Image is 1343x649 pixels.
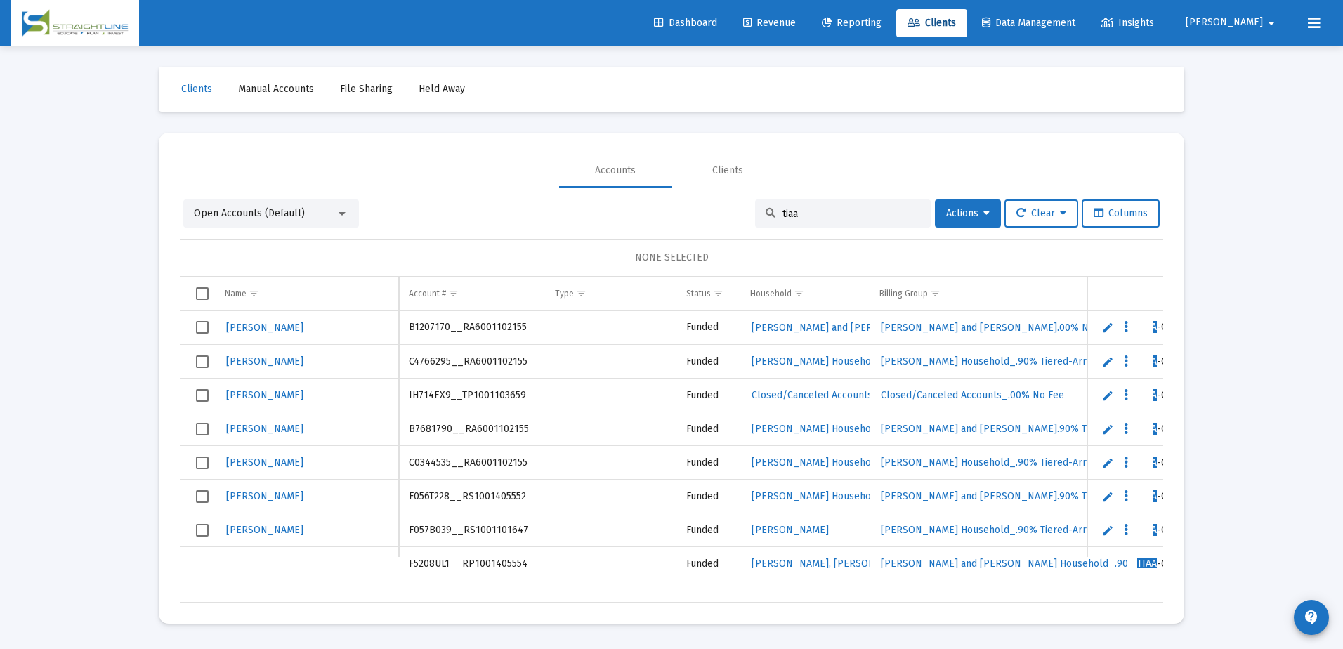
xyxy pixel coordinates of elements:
[982,17,1075,29] span: Data Management
[1090,9,1165,37] a: Insights
[419,83,465,95] span: Held Away
[879,452,1108,473] a: [PERSON_NAME] Household_.90% Tiered-Arrears
[196,490,209,503] div: Select row
[881,355,1106,367] span: [PERSON_NAME] Household_.90% Tiered-Arrears
[196,389,209,402] div: Select row
[196,423,209,435] div: Select row
[1101,490,1114,503] a: Edit
[750,486,882,506] a: [PERSON_NAME] Household
[249,288,259,299] span: Show filter options for column 'Name'
[22,9,129,37] img: Dashboard
[879,553,1207,574] a: [PERSON_NAME] and [PERSON_NAME] Household_.90% Tiered-Arrears
[194,207,305,219] span: Open Accounts (Default)
[881,490,1148,502] span: [PERSON_NAME] and [PERSON_NAME].90% Tiered-Arrears
[752,490,880,502] span: [PERSON_NAME] Household
[225,419,305,439] a: [PERSON_NAME]
[409,288,446,299] div: Account #
[686,523,731,537] div: Funded
[1101,423,1114,435] a: Edit
[1101,17,1154,29] span: Insights
[881,524,1106,536] span: [PERSON_NAME] Household_.90% Tiered-Arrears
[686,355,731,369] div: Funded
[226,423,303,435] span: [PERSON_NAME]
[225,288,247,299] div: Name
[399,379,545,412] td: IH714EX9__TP1001103659
[752,558,962,570] span: [PERSON_NAME], [PERSON_NAME] Household
[811,9,893,37] a: Reporting
[654,17,717,29] span: Dashboard
[225,351,305,372] a: [PERSON_NAME]
[686,557,731,571] div: Funded
[713,288,723,299] span: Show filter options for column 'Status'
[740,277,870,310] td: Column Household
[1263,9,1280,37] mat-icon: arrow_drop_down
[732,9,807,37] a: Revenue
[752,423,880,435] span: [PERSON_NAME] Household
[750,553,964,574] a: [PERSON_NAME], [PERSON_NAME] Household
[196,355,209,368] div: Select row
[215,277,399,310] td: Column Name
[399,547,545,581] td: F5208UL1__RP1001405554
[879,288,928,299] div: Billing Group
[595,164,636,178] div: Accounts
[545,277,676,310] td: Column Type
[225,317,305,338] a: [PERSON_NAME]
[750,419,882,439] a: [PERSON_NAME] Household
[226,322,303,334] span: [PERSON_NAME]
[196,524,209,537] div: Select row
[225,520,305,540] a: [PERSON_NAME]
[1137,558,1157,570] span: TIAA
[1004,199,1078,228] button: Clear
[1127,547,1207,581] td: -CREF
[226,389,303,401] span: [PERSON_NAME]
[946,207,990,219] span: Actions
[399,446,545,480] td: C0344535__RA6001102155
[750,520,830,540] a: [PERSON_NAME]
[686,422,731,436] div: Funded
[930,288,941,299] span: Show filter options for column 'Billing Group'
[686,288,711,299] div: Status
[686,456,731,470] div: Funded
[1101,524,1114,537] a: Edit
[1094,207,1148,219] span: Columns
[329,75,404,103] a: File Sharing
[170,75,223,103] a: Clients
[1101,355,1114,368] a: Edit
[879,351,1108,372] a: [PERSON_NAME] Household_.90% Tiered-Arrears
[879,419,1149,439] a: [PERSON_NAME] and [PERSON_NAME].90% Tiered-Arrears
[971,9,1087,37] a: Data Management
[881,457,1106,468] span: [PERSON_NAME] Household_.90% Tiered-Arrears
[879,520,1108,540] a: [PERSON_NAME] Household_.90% Tiered-Arrears
[407,75,476,103] a: Held Away
[1101,389,1114,402] a: Edit
[686,320,731,334] div: Funded
[686,490,731,504] div: Funded
[180,277,1163,603] div: Data grid
[1082,199,1160,228] button: Columns
[448,288,459,299] span: Show filter options for column 'Account #'
[908,17,956,29] span: Clients
[399,412,545,446] td: B7681790__RA6001102155
[225,452,305,473] a: [PERSON_NAME]
[879,317,1115,338] a: [PERSON_NAME] and [PERSON_NAME].00% No Fee
[399,513,545,547] td: F057B039__RS1001101647
[752,457,880,468] span: [PERSON_NAME] Household
[750,288,792,299] div: Household
[225,486,305,506] a: [PERSON_NAME]
[399,345,545,379] td: C4766295__RA6001102155
[794,288,804,299] span: Show filter options for column 'Household'
[226,490,303,502] span: [PERSON_NAME]
[881,322,1113,334] span: [PERSON_NAME] and [PERSON_NAME].00% No Fee
[881,389,1064,401] span: Closed/Canceled Accounts_.00% No Fee
[752,524,829,536] span: [PERSON_NAME]
[782,208,920,220] input: Search
[1303,609,1320,626] mat-icon: contact_support
[750,452,882,473] a: [PERSON_NAME] Household
[181,83,212,95] span: Clients
[879,486,1149,506] a: [PERSON_NAME] and [PERSON_NAME].90% Tiered-Arrears
[226,355,303,367] span: [PERSON_NAME]
[227,75,325,103] a: Manual Accounts
[1101,321,1114,334] a: Edit
[822,17,882,29] span: Reporting
[399,480,545,513] td: F056T228__RS1001405552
